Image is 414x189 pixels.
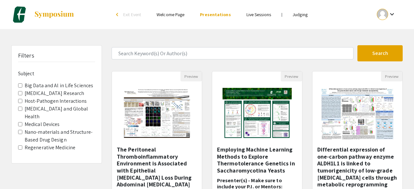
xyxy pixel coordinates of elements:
a: Welcome Page [157,12,184,17]
mat-icon: Expand account dropdown [388,10,396,18]
li: | [279,12,285,17]
h5: Filters [18,52,34,59]
button: Expand account dropdown [370,7,403,22]
label: Big Data and Al in Life Sciences [25,82,93,89]
label: Regenerative Medicine [25,144,75,152]
img: Symposium by ForagerOne [34,11,74,18]
label: Nano-materials and Structure-Based Drug Design [25,128,95,144]
h6: Subject [18,70,95,77]
button: Preview [180,71,202,81]
span: Exit Event [123,12,141,17]
input: Search Keyword(s) Or Author(s) [112,47,354,59]
button: Search [357,45,403,61]
a: Charlotte Biomedical Sciences Symposium 2025 [11,6,74,23]
label: [MEDICAL_DATA] and Global Health [25,105,95,121]
img: <p>Employing Machine Learning Methods to Explore Thermotolerance Genetics in Saccharomycotina Yea... [216,81,298,146]
a: Live Sessions [246,12,271,17]
label: Host-Pathogen Interactions [25,97,87,105]
button: Preview [281,71,302,81]
img: <p class="ql-align-center"><span style="color: black;">The Peritoneal Thromboinflammatory Environ... [117,81,197,146]
label: Medical Devices [25,121,60,128]
img: Charlotte Biomedical Sciences Symposium 2025 [11,6,27,23]
a: Judging [293,12,308,17]
h5: Employing Machine Learning Methods to Explore Thermotolerance Genetics in Saccharomycotina Yeasts [217,146,297,174]
a: Presentations [200,12,231,17]
label: [MEDICAL_DATA] Research [25,89,84,97]
button: Preview [381,71,402,81]
h5: Differential expression of one-carbon pathway enzyme ALDH1L1 is linked to tumorigenicity of low-g... [317,146,398,188]
img: <p class="ql-align-justify"><strong>Differential expression of one-carbon pathway enzyme ALDH1L1 ... [315,81,400,146]
div: arrow_back_ios [116,13,120,16]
